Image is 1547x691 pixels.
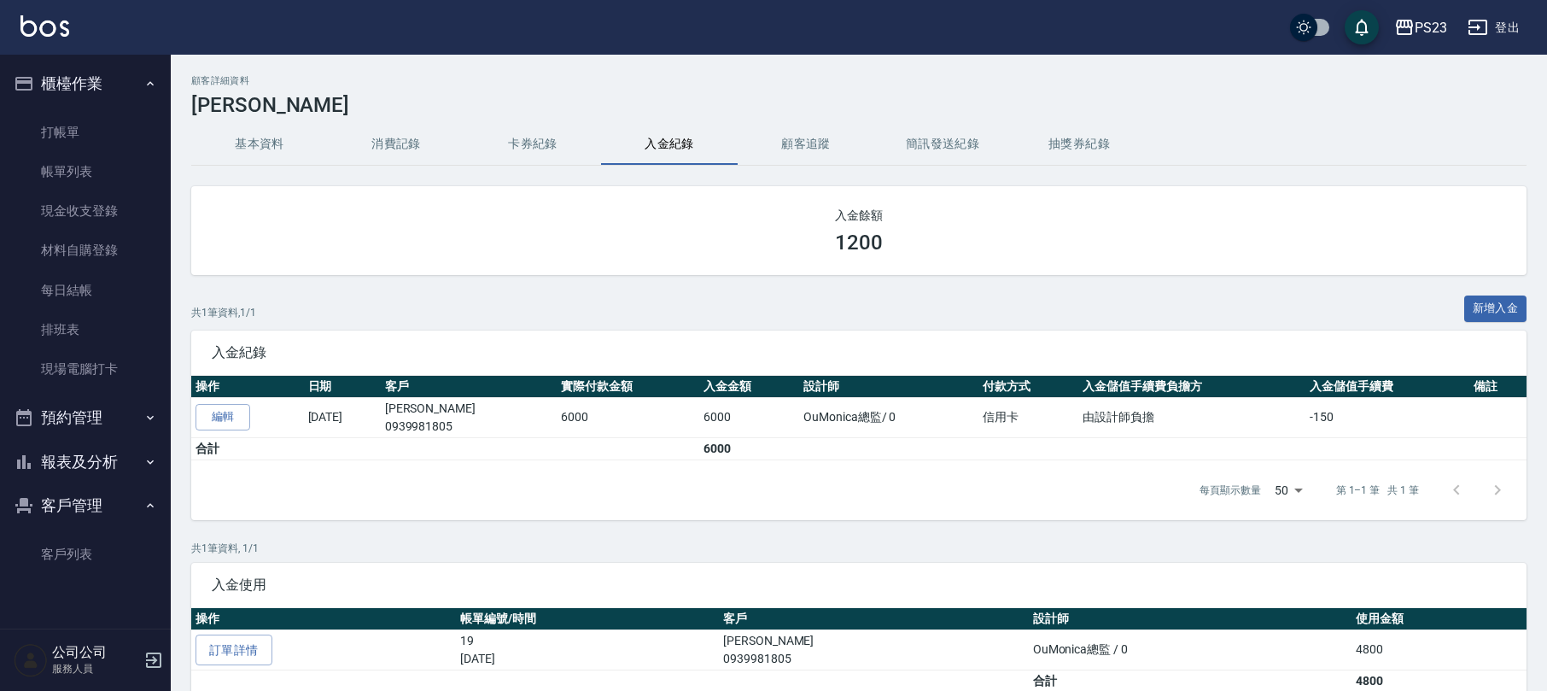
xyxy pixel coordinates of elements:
[723,650,1025,668] p: 0939981805
[7,61,164,106] button: 櫃檯作業
[381,376,558,398] th: 客戶
[557,397,699,437] td: 6000
[1029,608,1351,630] th: 設計師
[212,207,1506,224] h2: 入金餘額
[191,437,304,460] td: 合計
[1011,124,1147,165] button: 抽獎券紀錄
[1268,467,1309,513] div: 50
[1029,630,1351,670] td: OuMonica總監 / 0
[456,608,719,630] th: 帳單編號/時間
[7,152,164,191] a: 帳單列表
[7,191,164,231] a: 現金收支登錄
[304,397,381,437] td: [DATE]
[835,231,883,255] h3: 1200
[212,577,1506,594] span: 入金使用
[14,643,48,677] img: Person
[1461,12,1527,44] button: 登出
[212,344,1506,361] span: 入金紀錄
[557,376,699,398] th: 實際付款金額
[191,75,1527,86] h2: 顧客詳細資料
[1200,483,1261,498] p: 每頁顯示數量
[196,635,272,666] a: 訂單詳情
[1336,483,1419,498] p: 第 1–1 筆 共 1 筆
[7,113,164,152] a: 打帳單
[328,124,464,165] button: 消費記錄
[1351,608,1527,630] th: 使用金額
[1415,17,1447,38] div: PS23
[1345,10,1379,44] button: save
[719,630,1029,670] td: [PERSON_NAME]
[191,124,328,165] button: 基本資料
[191,608,456,630] th: 操作
[196,404,250,430] a: 編輯
[7,349,164,389] a: 現場電腦打卡
[1351,630,1527,670] td: 4800
[304,376,381,398] th: 日期
[738,124,874,165] button: 顧客追蹤
[460,650,715,668] p: [DATE]
[699,376,799,398] th: 入金金額
[1469,376,1527,398] th: 備註
[1305,397,1468,437] td: -150
[978,376,1078,398] th: 付款方式
[799,397,978,437] td: OuMonica總監 / 0
[719,608,1029,630] th: 客戶
[20,15,69,37] img: Logo
[874,124,1011,165] button: 簡訊發送紀錄
[191,541,1527,556] p: 共 1 筆資料, 1 / 1
[699,397,799,437] td: 6000
[464,124,601,165] button: 卡券紀錄
[1387,10,1454,45] button: PS23
[52,644,139,661] h5: 公司公司
[7,483,164,528] button: 客戶管理
[1305,376,1468,398] th: 入金儲值手續費
[7,271,164,310] a: 每日結帳
[191,93,1527,117] h3: [PERSON_NAME]
[52,661,139,676] p: 服務人員
[978,397,1078,437] td: 信用卡
[456,630,719,670] td: 19
[1078,397,1305,437] td: 由設計師負擔
[381,397,558,437] td: [PERSON_NAME]
[385,418,553,436] p: 0939981805
[7,440,164,484] button: 報表及分析
[191,305,256,320] p: 共 1 筆資料, 1 / 1
[799,376,978,398] th: 設計師
[7,310,164,349] a: 排班表
[191,376,304,398] th: 操作
[1464,296,1527,322] button: 新增入金
[7,395,164,440] button: 預約管理
[7,231,164,270] a: 材料自購登錄
[1078,376,1305,398] th: 入金儲值手續費負擔方
[7,535,164,574] a: 客戶列表
[699,437,799,460] td: 6000
[601,124,738,165] button: 入金紀錄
